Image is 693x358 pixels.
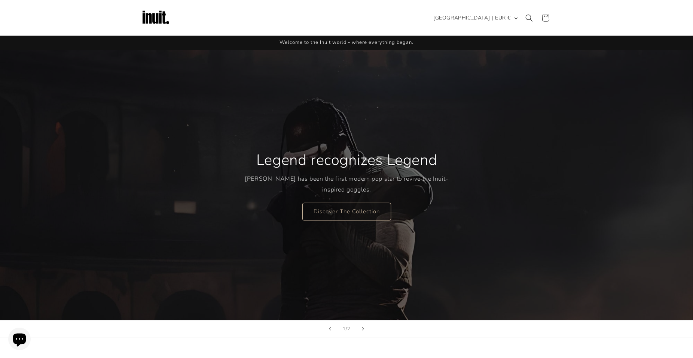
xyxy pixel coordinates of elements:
[322,321,338,337] button: Previous slide
[347,325,350,333] span: 2
[433,14,511,22] span: [GEOGRAPHIC_DATA] | EUR €
[355,321,371,337] button: Next slide
[343,325,346,333] span: 1
[141,36,552,50] div: Announcement
[346,325,347,333] span: /
[302,202,391,220] a: Discover The Collection
[429,11,521,25] button: [GEOGRAPHIC_DATA] | EUR €
[141,3,171,33] img: Inuit Logo
[6,328,33,352] inbox-online-store-chat: Shopify online store chat
[280,39,413,46] span: Welcome to the Inuit world - where everything began.
[256,150,437,170] h2: Legend recognizes Legend
[521,10,537,26] summary: Search
[245,174,449,195] p: [PERSON_NAME] has been the first modern pop star to revive the Inuit-inspired goggles.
